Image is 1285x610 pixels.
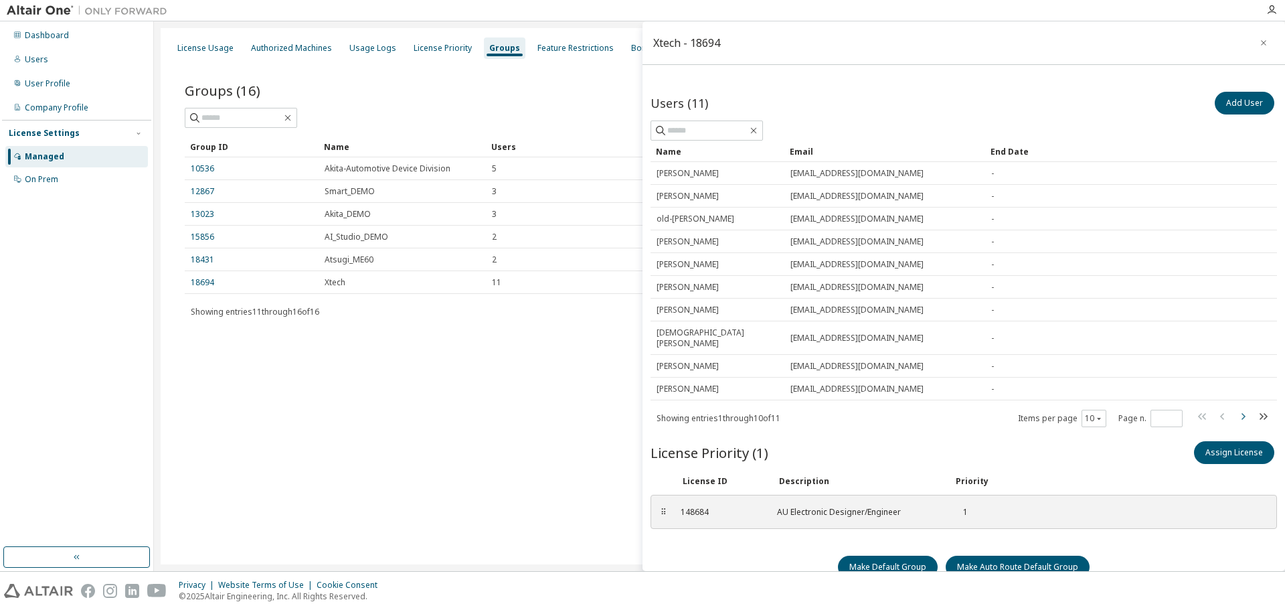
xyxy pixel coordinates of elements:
[325,232,388,242] span: AI_Studio_DEMO
[218,580,317,591] div: Website Terms of Use
[956,476,989,487] div: Priority
[838,556,938,579] button: Make Default Group
[325,209,371,220] span: Akita_DEMO
[790,168,924,179] span: [EMAIL_ADDRESS][DOMAIN_NAME]
[790,333,924,344] span: [EMAIL_ADDRESS][DOMAIN_NAME]
[25,174,58,185] div: On Prem
[324,136,481,157] div: Name
[991,305,994,315] span: -
[9,128,80,139] div: License Settings
[656,141,779,162] div: Name
[349,43,396,54] div: Usage Logs
[657,259,719,270] span: [PERSON_NAME]
[191,254,214,265] a: 18431
[1018,410,1106,427] span: Items per page
[25,54,48,65] div: Users
[657,361,719,372] span: [PERSON_NAME]
[492,163,497,174] span: 5
[790,305,924,315] span: [EMAIL_ADDRESS][DOMAIN_NAME]
[651,95,708,111] span: Users (11)
[191,163,214,174] a: 10536
[790,282,924,293] span: [EMAIL_ADDRESS][DOMAIN_NAME]
[790,236,924,247] span: [EMAIL_ADDRESS][DOMAIN_NAME]
[489,43,520,54] div: Groups
[81,584,95,598] img: facebook.svg
[991,384,994,394] span: -
[537,43,614,54] div: Feature Restrictions
[657,384,719,394] span: [PERSON_NAME]
[631,43,693,54] div: Borrow Settings
[1118,410,1183,427] span: Page n.
[7,4,174,17] img: Altair One
[25,151,64,162] div: Managed
[790,214,924,224] span: [EMAIL_ADDRESS][DOMAIN_NAME]
[954,507,968,518] div: 1
[190,136,313,157] div: Group ID
[492,186,497,197] span: 3
[1085,413,1103,424] button: 10
[991,214,994,224] span: -
[4,584,73,598] img: altair_logo.svg
[657,327,778,349] span: [DEMOGRAPHIC_DATA][PERSON_NAME]
[790,191,924,202] span: [EMAIL_ADDRESS][DOMAIN_NAME]
[179,580,218,591] div: Privacy
[653,37,720,48] div: Xtech - 18694
[191,306,319,317] span: Showing entries 11 through 16 of 16
[657,191,719,202] span: [PERSON_NAME]
[492,254,497,265] span: 2
[657,236,719,247] span: [PERSON_NAME]
[790,141,980,162] div: Email
[1194,441,1274,464] button: Assign License
[185,81,260,100] span: Groups (16)
[125,584,139,598] img: linkedin.svg
[657,214,734,224] span: old-[PERSON_NAME]
[681,507,761,518] div: 148684
[777,507,938,518] div: AU Electronic Designer/Engineer
[657,412,780,424] span: Showing entries 1 through 10 of 11
[492,209,497,220] span: 3
[991,333,994,344] span: -
[492,277,501,288] span: 11
[991,259,994,270] span: -
[191,277,214,288] a: 18694
[790,259,924,270] span: [EMAIL_ADDRESS][DOMAIN_NAME]
[103,584,117,598] img: instagram.svg
[414,43,472,54] div: License Priority
[179,591,385,602] p: © 2025 Altair Engineering, Inc. All Rights Reserved.
[991,361,994,372] span: -
[657,282,719,293] span: [PERSON_NAME]
[946,556,1090,579] button: Make Auto Route Default Group
[325,186,375,197] span: Smart_DEMO
[491,136,1217,157] div: Users
[317,580,385,591] div: Cookie Consent
[177,43,234,54] div: License Usage
[25,78,70,89] div: User Profile
[325,254,373,265] span: Atsugi_ME60
[325,163,450,174] span: Akita-Automotive Device Division
[25,102,88,113] div: Company Profile
[651,443,768,462] span: License Priority (1)
[790,384,924,394] span: [EMAIL_ADDRESS][DOMAIN_NAME]
[191,186,214,197] a: 12867
[1215,92,1274,115] button: Add User
[991,282,994,293] span: -
[991,191,994,202] span: -
[779,476,940,487] div: Description
[790,361,924,372] span: [EMAIL_ADDRESS][DOMAIN_NAME]
[659,507,667,518] div: ⠿
[191,209,214,220] a: 13023
[191,232,214,242] a: 15856
[991,168,994,179] span: -
[683,476,763,487] div: License ID
[991,236,994,247] span: -
[325,277,345,288] span: Xtech
[25,30,69,41] div: Dashboard
[492,232,497,242] span: 2
[147,584,167,598] img: youtube.svg
[251,43,332,54] div: Authorized Machines
[657,305,719,315] span: [PERSON_NAME]
[991,141,1226,162] div: End Date
[657,168,719,179] span: [PERSON_NAME]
